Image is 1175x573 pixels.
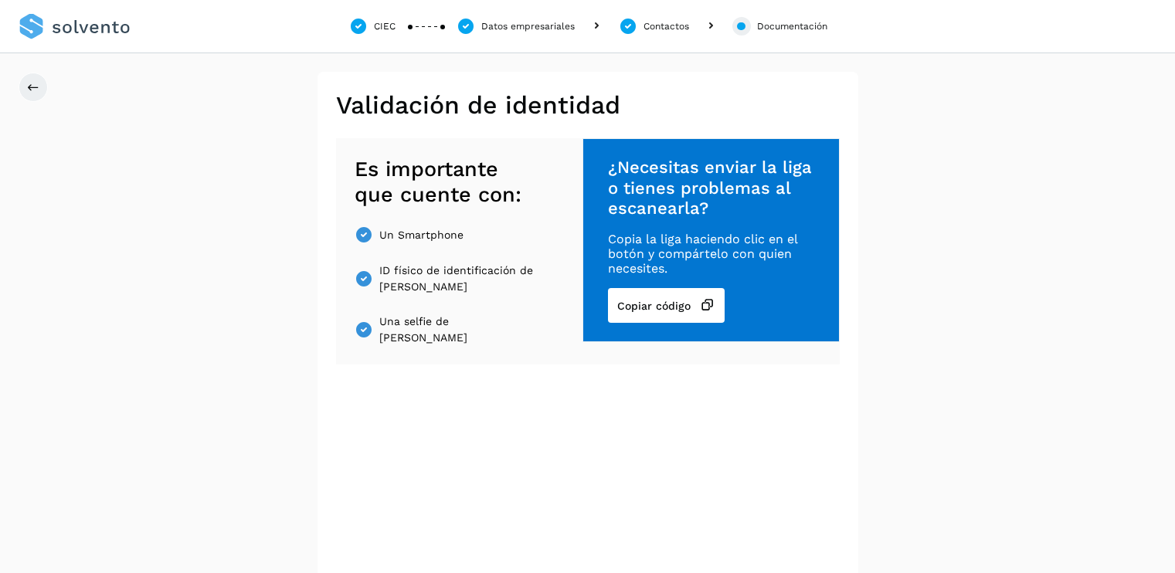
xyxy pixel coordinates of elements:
button: Copiar código [608,288,725,323]
span: ID físico de identificación de [PERSON_NAME] [379,263,540,295]
div: Datos empresariales [481,19,575,33]
span: Una selfie de [PERSON_NAME] [379,314,540,346]
span: Un Smartphone [379,227,464,243]
div: Contactos [644,19,689,33]
div: Documentación [757,19,827,33]
span: Copia la liga haciendo clic en el botón y compártelo con quien necesites. [608,232,813,276]
span: Copiar código [617,300,691,311]
span: Es importante que cuente con: [355,157,540,207]
h2: Validación de identidad [336,90,840,120]
span: ¿Necesitas enviar la liga o tienes problemas al escanearla? [608,158,813,219]
div: CIEC [374,19,396,33]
